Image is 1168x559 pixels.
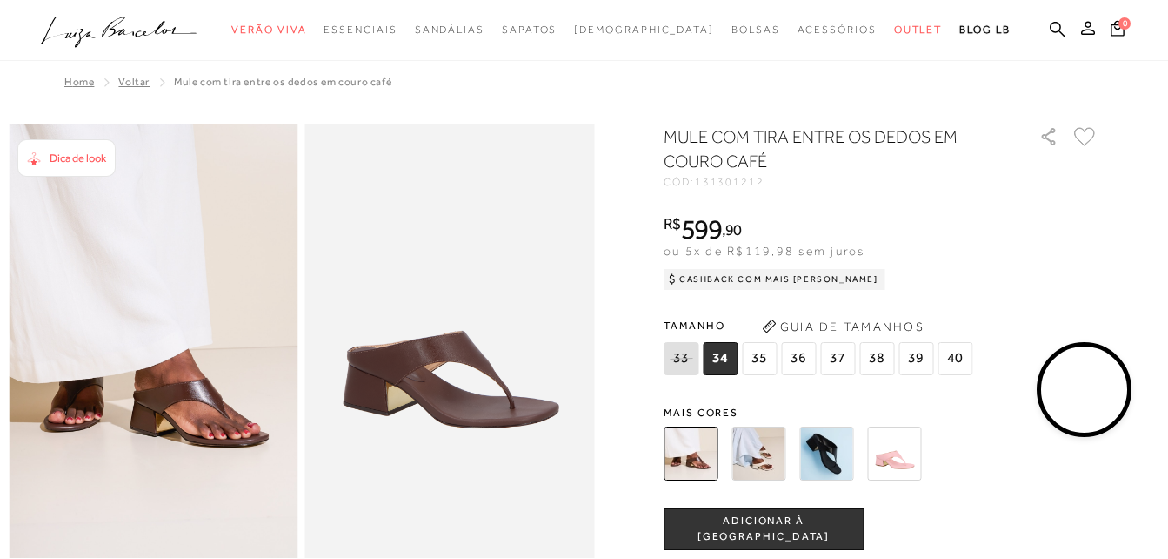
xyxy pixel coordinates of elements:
span: Verão Viva [231,24,306,36]
span: 599 [681,213,722,245]
a: noSubCategoriesText [324,14,397,46]
span: Essenciais [324,24,397,36]
span: ou 5x de R$119,98 sem juros [664,244,864,258]
span: BLOG LB [959,24,1010,36]
span: ADICIONAR À [GEOGRAPHIC_DATA] [664,514,863,544]
i: R$ [664,216,681,232]
img: image [305,124,595,558]
img: MULE COM TIRA ENTRE OS DEDOS EM COURO OFF-WHITE [731,427,785,481]
img: MULE COM TIRA ENTRE OS DEDOS EM COURO ROSA GLACÊ [867,427,921,481]
span: 90 [725,220,742,239]
span: MULE COM TIRA ENTRE OS DEDOS EM COURO CAFÉ [174,76,391,88]
span: Acessórios [798,24,877,36]
span: 36 [781,342,816,375]
h1: MULE COM TIRA ENTRE OS DEDOS EM COURO CAFÉ [664,125,990,173]
img: MULE COM TIRA ENTRE OS DEDOS EM COURO CAFÉ [664,427,717,481]
a: Home [64,76,94,88]
span: 35 [742,342,777,375]
a: noSubCategoriesText [731,14,780,46]
span: Sapatos [502,24,557,36]
span: Mais cores [664,407,1098,418]
a: noSubCategoriesText [502,14,557,46]
div: Cashback com Mais [PERSON_NAME] [664,269,885,290]
span: 131301212 [695,176,764,188]
button: Guia de Tamanhos [756,313,930,340]
span: [DEMOGRAPHIC_DATA] [574,24,714,36]
span: Bolsas [731,24,780,36]
a: noSubCategoriesText [798,14,877,46]
button: ADICIONAR À [GEOGRAPHIC_DATA] [664,508,864,550]
span: 34 [703,342,738,375]
span: Outlet [894,24,943,36]
span: Dica de look [50,152,106,165]
span: 0 [1118,17,1131,30]
span: 39 [898,342,933,375]
a: noSubCategoriesText [231,14,306,46]
a: noSubCategoriesText [574,14,714,46]
img: MULE COM TIRA ENTRE OS DEDOS EM COURO PRETO [799,427,853,481]
i: , [722,222,742,238]
span: 38 [859,342,894,375]
span: 37 [820,342,855,375]
span: Sandálias [415,24,484,36]
button: 0 [1105,19,1130,43]
a: BLOG LB [959,14,1010,46]
a: noSubCategoriesText [415,14,484,46]
a: noSubCategoriesText [894,14,943,46]
span: Tamanho [664,313,977,339]
div: CÓD: [664,177,1011,187]
img: image [9,124,298,558]
span: 40 [938,342,972,375]
a: Voltar [118,76,150,88]
span: 33 [664,342,698,375]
